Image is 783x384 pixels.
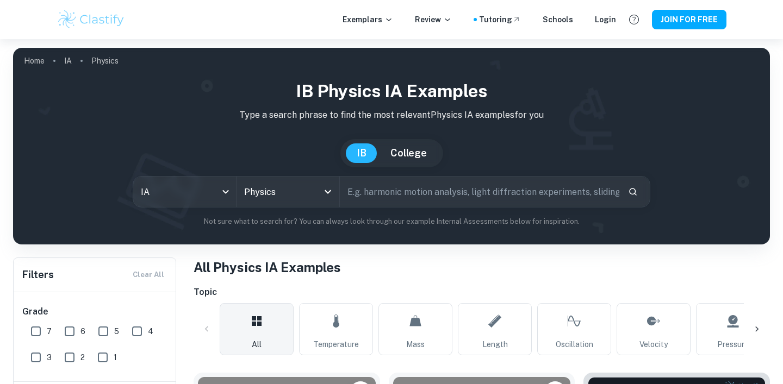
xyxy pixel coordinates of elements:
[24,53,45,68] a: Home
[340,177,619,207] input: E.g. harmonic motion analysis, light diffraction experiments, sliding objects down a ramp...
[652,10,726,29] button: JOIN FOR FREE
[133,177,236,207] div: IA
[343,14,393,26] p: Exemplars
[595,14,616,26] a: Login
[717,338,749,350] span: Pressure
[639,338,668,350] span: Velocity
[114,351,117,363] span: 1
[313,338,359,350] span: Temperature
[22,109,761,122] p: Type a search phrase to find the most relevant Physics IA examples for you
[380,143,438,163] button: College
[252,338,262,350] span: All
[13,48,770,244] img: profile cover
[47,325,52,337] span: 7
[625,10,643,29] button: Help and Feedback
[624,182,642,201] button: Search
[194,286,770,299] h6: Topic
[415,14,452,26] p: Review
[194,257,770,277] h1: All Physics IA Examples
[80,351,85,363] span: 2
[114,325,119,337] span: 5
[80,325,85,337] span: 6
[22,305,168,318] h6: Grade
[47,351,52,363] span: 3
[91,55,119,67] p: Physics
[22,216,761,227] p: Not sure what to search for? You can always look through our example Internal Assessments below f...
[346,143,377,163] button: IB
[482,338,508,350] span: Length
[64,53,72,68] a: IA
[22,267,54,282] h6: Filters
[543,14,573,26] a: Schools
[556,338,593,350] span: Oscillation
[57,9,126,30] img: Clastify logo
[406,338,425,350] span: Mass
[148,325,153,337] span: 4
[479,14,521,26] a: Tutoring
[320,184,335,199] button: Open
[22,78,761,104] h1: IB Physics IA examples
